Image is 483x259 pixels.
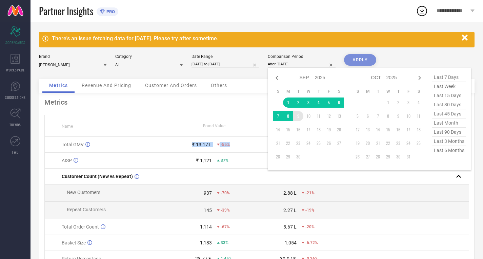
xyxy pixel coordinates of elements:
[293,89,303,94] th: Tuesday
[268,54,336,59] div: Comparison Period
[334,89,344,94] th: Saturday
[373,125,383,135] td: Tue Oct 14 2025
[324,111,334,121] td: Fri Sep 12 2025
[414,138,424,148] td: Sat Oct 25 2025
[303,138,314,148] td: Wed Sep 24 2025
[353,152,363,162] td: Sun Oct 26 2025
[416,5,428,17] div: Open download list
[196,158,212,163] div: ₹ 1,121
[221,191,230,195] span: -70%
[192,142,212,147] div: ₹ 13.17 L
[383,152,393,162] td: Wed Oct 29 2025
[305,208,315,213] span: -19%
[44,98,469,106] div: Metrics
[324,138,334,148] td: Fri Sep 26 2025
[62,158,72,163] span: AISP
[105,9,115,14] span: PRO
[432,118,466,128] span: last month
[221,208,230,213] span: -39%
[363,138,373,148] td: Mon Oct 20 2025
[273,74,281,82] div: Previous month
[353,111,363,121] td: Sun Oct 05 2025
[283,208,297,213] div: 2.27 L
[393,138,403,148] td: Thu Oct 23 2025
[403,138,414,148] td: Fri Oct 24 2025
[200,240,212,245] div: 1,183
[393,98,403,108] td: Thu Oct 02 2025
[115,54,183,59] div: Category
[145,83,197,88] span: Customer And Orders
[283,111,293,121] td: Mon Sep 08 2025
[293,152,303,162] td: Tue Sep 30 2025
[283,89,293,94] th: Monday
[211,83,227,88] span: Others
[353,125,363,135] td: Sun Oct 12 2025
[432,137,466,146] span: last 3 months
[283,190,297,196] div: 2.88 L
[303,89,314,94] th: Wednesday
[334,125,344,135] td: Sat Sep 20 2025
[192,54,259,59] div: Date Range
[283,152,293,162] td: Mon Sep 29 2025
[383,138,393,148] td: Wed Oct 22 2025
[432,91,466,100] span: last 15 days
[221,158,228,163] span: 37%
[62,124,73,129] span: Name
[5,95,26,100] span: SUGGESTIONS
[314,125,324,135] td: Thu Sep 18 2025
[393,152,403,162] td: Thu Oct 30 2025
[5,40,25,45] span: SCORECARDS
[221,224,230,229] span: -67%
[432,128,466,137] span: last 90 days
[82,83,131,88] span: Revenue And Pricing
[303,111,314,121] td: Wed Sep 10 2025
[303,98,314,108] td: Wed Sep 03 2025
[9,122,21,127] span: TRENDS
[12,150,19,155] span: FWD
[414,111,424,121] td: Sat Oct 11 2025
[305,191,315,195] span: -21%
[383,98,393,108] td: Wed Oct 01 2025
[393,125,403,135] td: Thu Oct 16 2025
[62,240,86,245] span: Basket Size
[373,111,383,121] td: Tue Oct 07 2025
[204,190,212,196] div: 937
[314,138,324,148] td: Thu Sep 25 2025
[393,89,403,94] th: Thursday
[414,98,424,108] td: Sat Oct 04 2025
[200,224,212,230] div: 1,114
[363,89,373,94] th: Monday
[283,98,293,108] td: Mon Sep 01 2025
[204,208,212,213] div: 145
[403,152,414,162] td: Fri Oct 31 2025
[324,98,334,108] td: Fri Sep 05 2025
[221,142,230,147] span: -55%
[52,35,458,42] div: There's an issue fetching data for [DATE]. Please try after sometime.
[62,224,99,230] span: Total Order Count
[6,67,25,72] span: WORKSPACE
[273,138,283,148] td: Sun Sep 21 2025
[62,142,84,147] span: Total GMV
[273,152,283,162] td: Sun Sep 28 2025
[432,73,466,82] span: last 7 days
[432,146,466,155] span: last 6 months
[373,89,383,94] th: Tuesday
[383,111,393,121] td: Wed Oct 08 2025
[363,152,373,162] td: Mon Oct 27 2025
[324,89,334,94] th: Friday
[314,98,324,108] td: Thu Sep 04 2025
[293,125,303,135] td: Tue Sep 16 2025
[268,61,336,68] input: Select comparison period
[383,125,393,135] td: Wed Oct 15 2025
[403,111,414,121] td: Fri Oct 10 2025
[363,125,373,135] td: Mon Oct 13 2025
[432,82,466,91] span: last week
[334,138,344,148] td: Sat Sep 27 2025
[203,124,225,128] span: Brand Value
[324,125,334,135] td: Fri Sep 19 2025
[432,100,466,109] span: last 30 days
[283,125,293,135] td: Mon Sep 15 2025
[305,240,318,245] span: -6.72%
[403,98,414,108] td: Fri Oct 03 2025
[334,111,344,121] td: Sat Sep 13 2025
